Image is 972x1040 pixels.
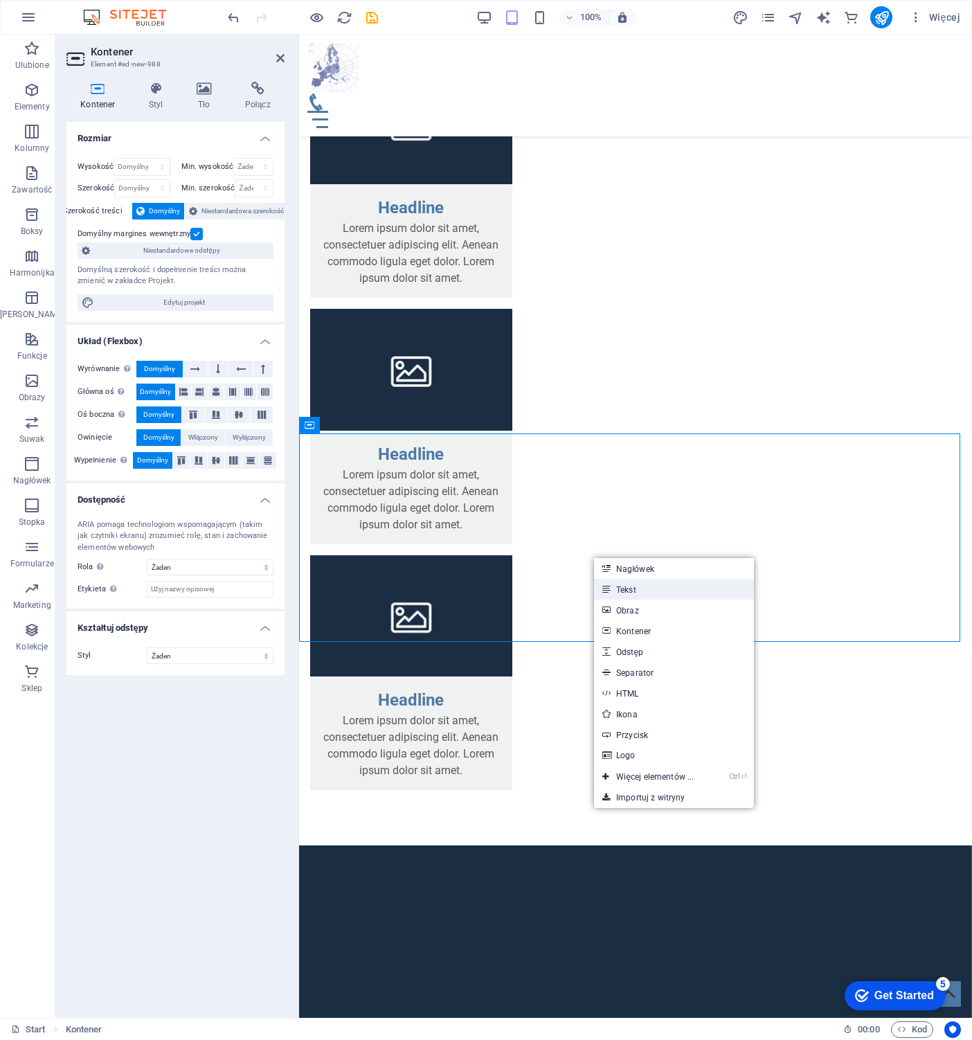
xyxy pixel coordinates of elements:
h4: Połącz [231,82,285,111]
span: Kliknij, aby zaznaczyć. Kliknij dwukrotnie, aby edytować [66,1021,102,1038]
i: Ctrl [729,772,740,781]
p: Suwak [19,433,45,445]
p: Formularze [10,558,54,569]
span: Domyślny [143,406,174,423]
p: Elementy [15,101,50,112]
span: Kod [897,1021,927,1038]
span: Domyślny [137,452,168,469]
button: Domyślny [136,429,181,446]
button: Więcej [903,6,966,28]
button: Edytuj projekt [78,294,273,311]
i: Zapisz (Ctrl+S) [364,10,380,26]
i: Cofnij: Usuń HTML (Ctrl+Z) [226,10,242,26]
a: HTML [594,683,754,703]
button: Wyłączony [226,429,273,446]
input: Użyj nazwy opisowej [147,581,273,598]
label: Główna oś [78,384,136,400]
p: Stopka [19,517,46,528]
button: Domyślny [136,406,181,423]
button: Niestandardowa szerokość [185,203,288,219]
p: Zawartość [12,184,52,195]
span: : [867,1024,870,1034]
button: Domyślny [132,203,184,219]
button: Kliknij tutaj, aby wyjść z trybu podglądu i kontynuować edycję [308,9,325,26]
button: Kod [891,1021,933,1038]
h6: 100% [580,9,602,26]
a: Kontener [594,620,754,641]
span: Niestandardowa szerokość [201,203,284,219]
h4: Kształtuj odstępy [66,611,285,636]
div: 5 [102,3,116,17]
i: Opublikuj [874,10,890,26]
img: Editor Logo [80,9,183,26]
label: Owinięcie [78,429,136,446]
p: Kolekcje [16,641,48,652]
button: Usercentrics [944,1021,961,1038]
span: Włączony [188,429,219,446]
a: Nagłówek [594,558,754,579]
a: Odstęp [594,641,754,662]
i: ⏎ [741,772,747,781]
span: Domyślny [140,384,171,400]
label: Etykieta [78,581,147,598]
i: Przeładuj stronę [336,10,352,26]
a: Obraz [594,600,754,620]
p: Marketing [13,600,51,611]
span: Niestandardowe odstępy [94,242,269,259]
label: Szerokość treści [63,203,132,219]
button: Domyślny [136,384,175,400]
a: Kliknij, aby anulować zaznaczenie. Kliknij dwukrotnie, aby otworzyć Strony [11,1021,46,1038]
span: Domyślny [144,361,175,377]
button: Domyślny [133,452,172,469]
p: Harmonijka [10,267,55,278]
nav: breadcrumb [66,1021,102,1038]
h4: Rozmiar [66,122,285,147]
i: Po zmianie rozmiaru automatycznie dostosowuje poziom powiększenia do wybranego urządzenia. [616,11,629,24]
h4: Układ (Flexbox) [66,325,285,350]
button: publish [870,6,892,28]
span: Więcej [909,10,960,24]
div: ARIA pomaga technologiom wspomagającym (takim jak czytniki ekranu) zrozumieć rolę, stan i zachowa... [78,519,273,554]
span: Wyłączony [233,429,267,446]
button: commerce [843,9,859,26]
p: Funkcje [17,350,47,361]
button: undo [225,9,242,26]
label: Wysokość [78,163,114,170]
label: Domyślny margines wewnętrzny [78,226,190,242]
label: Min. wysokość [181,163,234,170]
a: Ctrl⏎Więcej elementów ... [594,766,702,787]
a: Logo [594,745,754,766]
a: Tekst [594,579,754,600]
button: Niestandardowe odstępy [78,242,273,259]
button: navigator [787,9,804,26]
label: Szerokość [78,184,114,192]
button: Włączony [181,429,225,446]
label: Wyrównanie [78,361,136,377]
i: Strony (Ctrl+Alt+S) [760,10,776,26]
button: save [363,9,380,26]
a: Importuj z witryny [594,787,754,808]
button: text_generator [815,9,831,26]
div: Get Started 5 items remaining, 0% complete [11,7,112,36]
label: Oś boczna [78,406,136,423]
label: Wypełnienie [74,452,133,469]
span: Rola [78,559,107,575]
span: Domyślny [149,203,180,219]
button: reload [336,9,352,26]
h6: Czas sesji [843,1021,880,1038]
p: Kolumny [15,143,49,154]
p: Nagłówek [13,475,51,486]
button: Domyślny [136,361,183,377]
h4: Dostępność [66,483,285,508]
i: AI Writer [816,10,831,26]
span: Domyślny [143,429,174,446]
i: Nawigator [788,10,804,26]
button: pages [759,9,776,26]
h4: Tło [183,82,231,111]
p: Obrazy [19,392,46,403]
a: Separator [594,662,754,683]
h4: Kontener [66,82,135,111]
h4: Styl [135,82,183,111]
span: Styl [78,651,91,660]
button: design [732,9,748,26]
